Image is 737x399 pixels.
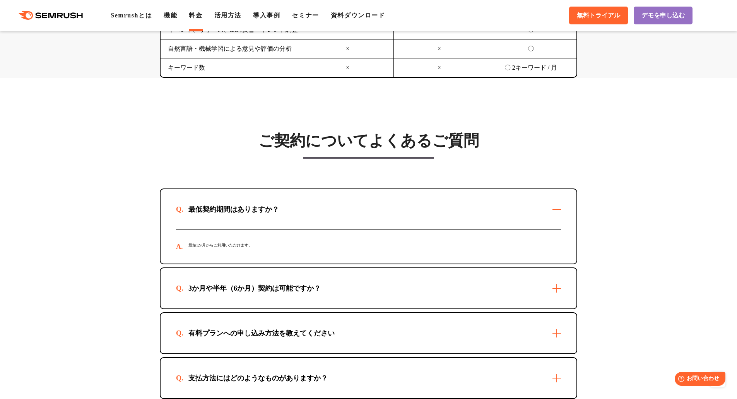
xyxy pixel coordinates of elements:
[189,12,202,19] a: 料金
[393,39,485,58] td: ×
[634,7,693,24] a: デモを申し込む
[668,369,728,390] iframe: Help widget launcher
[161,39,302,58] td: 自然言語・機械学習による意見や評価の分析
[164,12,177,19] a: 機能
[160,131,577,151] h3: ご契約についてよくあるご質問
[485,39,577,58] td: 〇
[393,58,485,77] td: ×
[577,12,620,20] span: 無料トライアル
[302,39,394,58] td: ×
[176,373,340,383] div: 支払方法にはどのようなものがありますか？
[292,12,319,19] a: セミナー
[302,58,394,77] td: ×
[485,58,577,77] td: 〇 2キーワード / 月
[331,12,385,19] a: 資料ダウンロード
[176,205,291,214] div: 最低契約期間はありますか？
[176,284,333,293] div: 3か月や半年（6か月）契約は可能ですか？
[111,12,152,19] a: Semrushとは
[176,230,561,264] div: 最短1か月からご利用いただけます。
[641,12,685,20] span: デモを申し込む
[214,12,241,19] a: 活用方法
[253,12,280,19] a: 導入事例
[161,58,302,77] td: キーワード数
[569,7,628,24] a: 無料トライアル
[176,329,347,338] div: 有料プランへの申し込み方法を教えてください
